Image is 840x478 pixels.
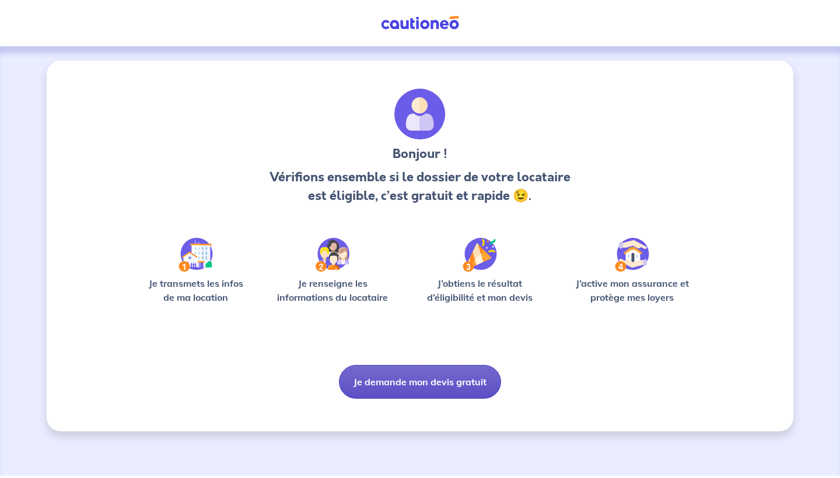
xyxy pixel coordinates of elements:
p: Vérifions ensemble si le dossier de votre locataire est éligible, c’est gratuit et rapide 😉. [266,168,573,205]
h3: Bonjour ! [266,145,573,163]
img: /static/90a569abe86eec82015bcaae536bd8e6/Step-1.svg [178,238,213,272]
img: /static/bfff1cf634d835d9112899e6a3df1a5d/Step-4.svg [615,238,649,272]
p: J’active mon assurance et protège mes loyers [564,276,700,304]
img: archivate [394,89,446,140]
p: Je transmets les infos de ma location [140,276,251,304]
p: J’obtiens le résultat d’éligibilité et mon devis [414,276,546,304]
p: Je renseigne les informations du locataire [270,276,395,304]
button: Je demande mon devis gratuit [339,365,501,399]
img: /static/f3e743aab9439237c3e2196e4328bba9/Step-3.svg [463,238,497,272]
img: Cautioneo [376,16,464,30]
img: /static/c0a346edaed446bb123850d2d04ad552/Step-2.svg [316,238,349,272]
